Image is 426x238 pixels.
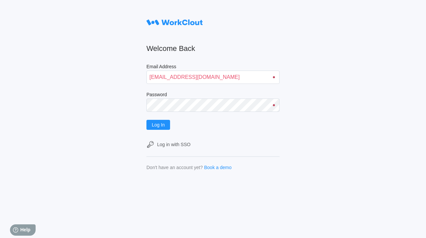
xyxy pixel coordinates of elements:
label: Password [146,92,280,99]
a: Log in with SSO [146,140,280,148]
input: Enter your email [146,71,280,84]
h2: Welcome Back [146,44,280,53]
span: Log In [152,122,165,127]
a: Book a demo [204,165,232,170]
div: Don't have an account yet? [146,165,203,170]
div: Log in with SSO [157,142,190,147]
button: Log In [146,120,170,130]
label: Email Address [146,64,280,71]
